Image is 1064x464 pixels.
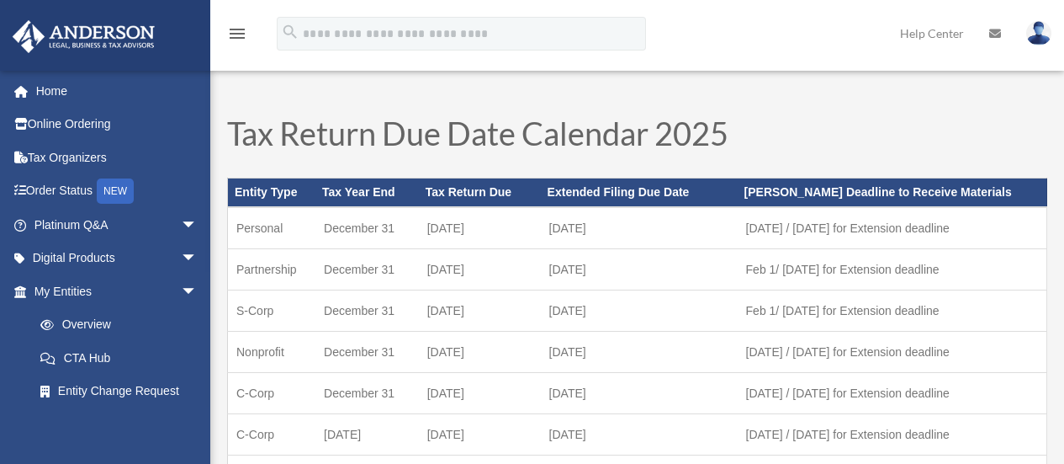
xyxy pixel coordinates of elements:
[97,179,134,204] div: NEW
[419,291,541,332] td: [DATE]
[541,291,738,332] td: [DATE]
[541,332,738,373] td: [DATE]
[541,179,738,207] th: Extended Filing Due Date
[315,179,419,207] th: Tax Year End
[738,207,1047,249] td: [DATE] / [DATE] for Extension deadline
[541,249,738,291] td: [DATE]
[228,207,316,249] td: Personal
[12,74,223,108] a: Home
[12,275,223,308] a: My Entitiesarrow_drop_down
[738,414,1047,456] td: [DATE] / [DATE] for Extension deadline
[419,332,541,373] td: [DATE]
[315,291,419,332] td: December 31
[419,179,541,207] th: Tax Return Due
[738,179,1047,207] th: [PERSON_NAME] Deadline to Receive Materials
[227,29,247,44] a: menu
[227,117,1047,157] h1: Tax Return Due Date Calendar 2025
[419,207,541,249] td: [DATE]
[738,332,1047,373] td: [DATE] / [DATE] for Extension deadline
[228,373,316,414] td: C-Corp
[315,414,419,456] td: [DATE]
[12,174,223,209] a: Order StatusNEW
[228,332,316,373] td: Nonprofit
[315,373,419,414] td: December 31
[227,24,247,44] i: menu
[738,291,1047,332] td: Feb 1/ [DATE] for Extension deadline
[12,108,223,141] a: Online Ordering
[315,207,419,249] td: December 31
[541,414,738,456] td: [DATE]
[738,249,1047,291] td: Feb 1/ [DATE] for Extension deadline
[419,373,541,414] td: [DATE]
[738,373,1047,414] td: [DATE] / [DATE] for Extension deadline
[24,308,223,342] a: Overview
[8,20,160,53] img: Anderson Advisors Platinum Portal
[315,332,419,373] td: December 31
[419,414,541,456] td: [DATE]
[541,207,738,249] td: [DATE]
[541,373,738,414] td: [DATE]
[181,242,214,276] span: arrow_drop_down
[12,141,223,174] a: Tax Organizers
[24,341,223,375] a: CTA Hub
[12,242,223,275] a: Digital Productsarrow_drop_down
[12,208,223,242] a: Platinum Q&Aarrow_drop_down
[181,275,214,309] span: arrow_drop_down
[228,414,316,456] td: C-Corp
[24,375,223,408] a: Entity Change Request
[228,249,316,291] td: Partnership
[315,249,419,291] td: December 31
[1026,21,1051,45] img: User Pic
[281,23,299,41] i: search
[181,208,214,243] span: arrow_drop_down
[228,291,316,332] td: S-Corp
[419,249,541,291] td: [DATE]
[228,179,316,207] th: Entity Type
